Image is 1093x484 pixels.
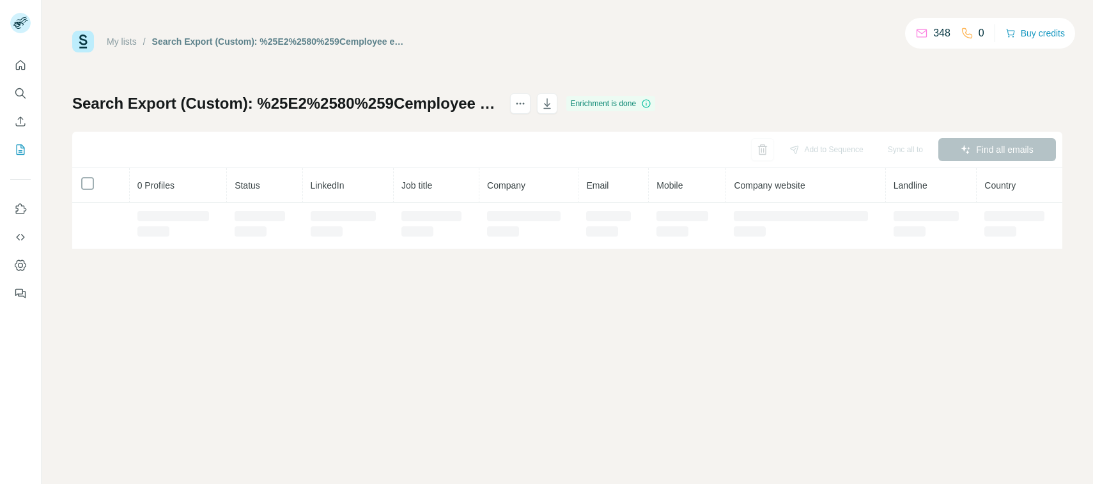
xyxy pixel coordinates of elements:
span: Email [586,180,609,191]
button: Feedback [10,282,31,305]
button: Use Surfe API [10,226,31,249]
button: Search [10,82,31,105]
button: Use Surfe on LinkedIn [10,198,31,221]
button: My lists [10,138,31,161]
span: Mobile [656,180,683,191]
span: Country [984,180,1016,191]
li: / [143,35,146,48]
button: Quick start [10,54,31,77]
span: 0 Profiles [137,180,174,191]
button: Buy credits [1005,24,1065,42]
span: Company [487,180,525,191]
span: LinkedIn [311,180,345,191]
img: Surfe Logo [72,31,94,52]
div: Search Export (Custom): %25E2%2580%259Cemployee experience%25E2%2580%259D OR %25E2%2580%259Cworkp... [152,35,406,48]
span: Status [235,180,260,191]
div: Enrichment is done [566,96,655,111]
p: 0 [979,26,984,41]
a: My lists [107,36,137,47]
span: Company website [734,180,805,191]
span: Landline [894,180,927,191]
p: 348 [933,26,950,41]
button: actions [510,93,531,114]
span: Job title [401,180,432,191]
h1: Search Export (Custom): %25E2%2580%259Cemployee experience%25E2%2580%259D OR %25E2%2580%259Cworkp... [72,93,499,114]
button: Enrich CSV [10,110,31,133]
button: Dashboard [10,254,31,277]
